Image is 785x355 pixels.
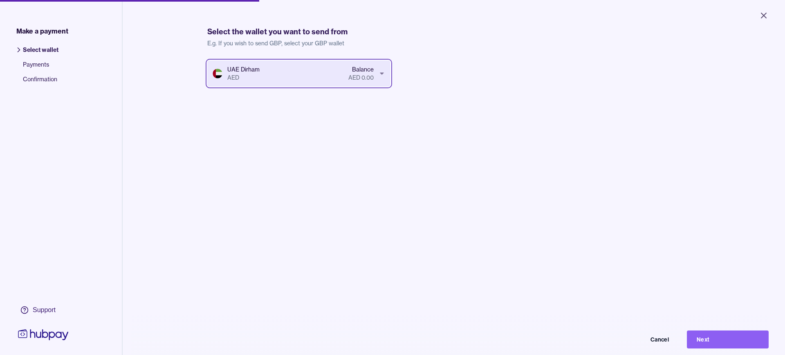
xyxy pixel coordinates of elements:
[207,39,701,47] p: E.g. If you wish to send GBP, select your GBP wallet
[23,46,58,60] span: Select wallet
[16,301,70,319] a: Support
[749,7,778,25] button: Close
[23,60,58,75] span: Payments
[16,26,68,36] span: Make a payment
[33,306,56,315] div: Support
[207,26,701,38] h1: Select the wallet you want to send from
[23,75,58,90] span: Confirmation
[687,330,769,348] button: Next
[597,330,679,348] button: Cancel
